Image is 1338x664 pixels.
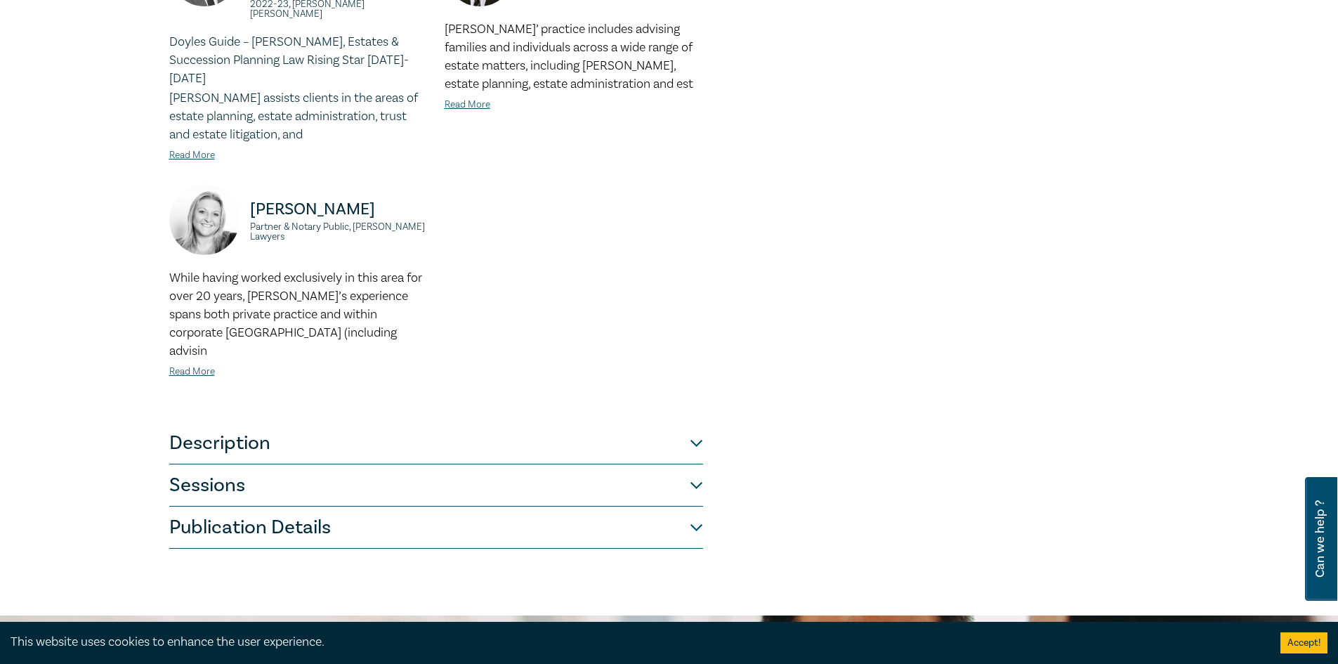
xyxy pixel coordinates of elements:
[445,21,693,92] span: [PERSON_NAME]’ practice includes advising families and individuals across a wide range of estate ...
[1280,632,1327,653] button: Accept cookies
[169,365,215,378] a: Read More
[169,149,215,162] a: Read More
[250,198,428,221] p: [PERSON_NAME]
[250,222,428,242] small: Partner & Notary Public, [PERSON_NAME] Lawyers
[169,507,703,549] button: Publication Details
[445,98,490,111] a: Read More
[169,185,240,255] img: https://s3.ap-southeast-2.amazonaws.com/lc-presenter-images/Rachael%20Grabovic.jpg
[169,33,428,88] p: Doyles Guide – [PERSON_NAME], Estates & Succession Planning Law Rising Star [DATE]-[DATE]
[169,89,428,144] p: [PERSON_NAME] assists clients in the areas of estate planning, estate administration, trust and e...
[169,464,703,507] button: Sessions
[11,633,1259,651] div: This website uses cookies to enhance the user experience.
[1313,486,1327,592] span: Can we help ?
[169,270,422,359] span: While having worked exclusively in this area for over 20 years, [PERSON_NAME]’s experience spans ...
[169,422,703,464] button: Description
